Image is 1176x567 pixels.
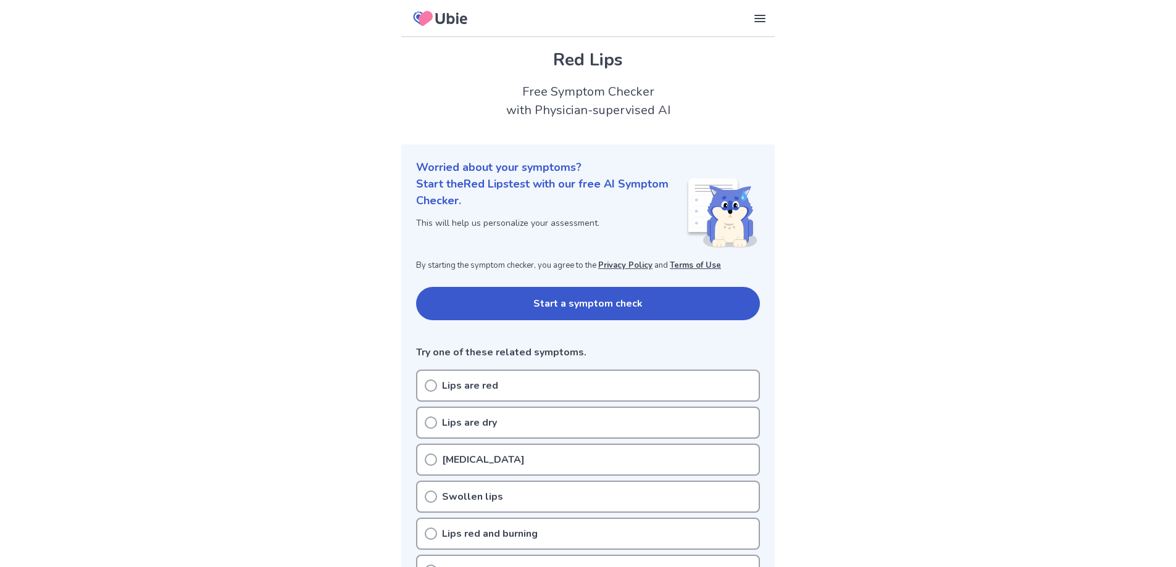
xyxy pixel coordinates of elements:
[442,452,525,467] p: [MEDICAL_DATA]
[416,287,760,320] button: Start a symptom check
[401,83,775,120] h2: Free Symptom Checker with Physician-supervised AI
[416,47,760,73] h1: Red Lips
[442,526,538,541] p: Lips red and burning
[416,345,760,360] p: Try one of these related symptoms.
[416,260,760,272] p: By starting the symptom checker, you agree to the and
[442,378,498,393] p: Lips are red
[416,217,686,230] p: This will help us personalize your assessment.
[670,260,721,271] a: Terms of Use
[442,489,503,504] p: Swollen lips
[442,415,497,430] p: Lips are dry
[598,260,653,271] a: Privacy Policy
[416,176,686,209] p: Start the Red Lips test with our free AI Symptom Checker.
[416,159,760,176] p: Worried about your symptoms?
[686,178,757,247] img: Shiba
